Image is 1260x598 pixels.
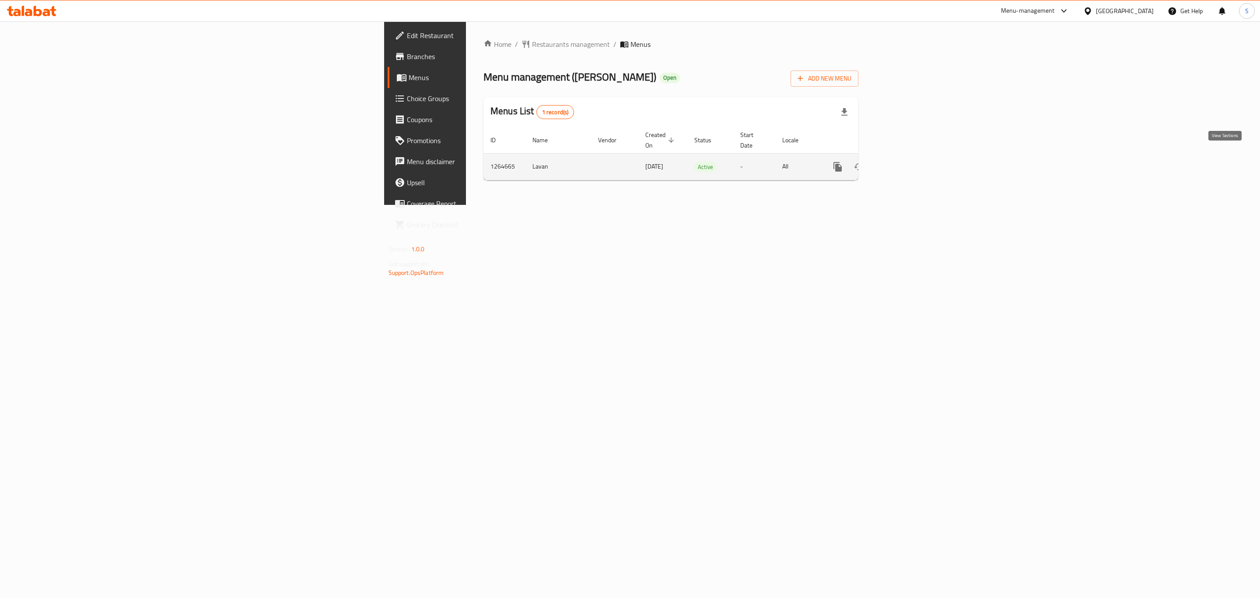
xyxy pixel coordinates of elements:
span: Add New Menu [798,73,851,84]
span: Menu disclaimer [407,156,588,167]
a: Promotions [388,130,595,151]
div: Open [660,73,680,83]
span: Active [694,162,717,172]
span: [DATE] [645,161,663,172]
span: 1 record(s) [537,108,574,116]
div: Active [694,162,717,172]
span: Edit Restaurant [407,30,588,41]
a: Support.OpsPlatform [388,267,444,278]
a: Upsell [388,172,595,193]
span: Coverage Report [407,198,588,209]
span: Grocery Checklist [407,219,588,230]
span: Vendor [598,135,628,145]
span: ID [490,135,507,145]
span: S [1245,6,1249,16]
a: Choice Groups [388,88,595,109]
span: Menus [409,72,588,83]
div: Export file [834,102,855,123]
td: All [775,153,820,180]
span: Version: [388,243,410,255]
button: Change Status [848,156,869,177]
span: Promotions [407,135,588,146]
button: Add New Menu [791,70,858,87]
span: Branches [407,51,588,62]
span: Menus [630,39,651,49]
a: Grocery Checklist [388,214,595,235]
span: Open [660,74,680,81]
h2: Menus List [490,105,574,119]
span: Get support on: [388,258,429,270]
span: Locale [782,135,810,145]
nav: breadcrumb [483,39,858,49]
span: Upsell [407,177,588,188]
div: Menu-management [1001,6,1055,16]
a: Coupons [388,109,595,130]
a: Menus [388,67,595,88]
li: / [613,39,616,49]
a: Coverage Report [388,193,595,214]
span: 1.0.0 [411,243,425,255]
th: Actions [820,127,918,154]
div: Total records count [536,105,574,119]
a: Branches [388,46,595,67]
a: Menu disclaimer [388,151,595,172]
table: enhanced table [483,127,918,180]
a: Edit Restaurant [388,25,595,46]
div: [GEOGRAPHIC_DATA] [1096,6,1154,16]
span: Start Date [740,130,765,151]
span: Coupons [407,114,588,125]
span: Choice Groups [407,93,588,104]
span: Created On [645,130,677,151]
span: Name [532,135,559,145]
button: more [827,156,848,177]
span: Status [694,135,723,145]
td: - [733,153,775,180]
